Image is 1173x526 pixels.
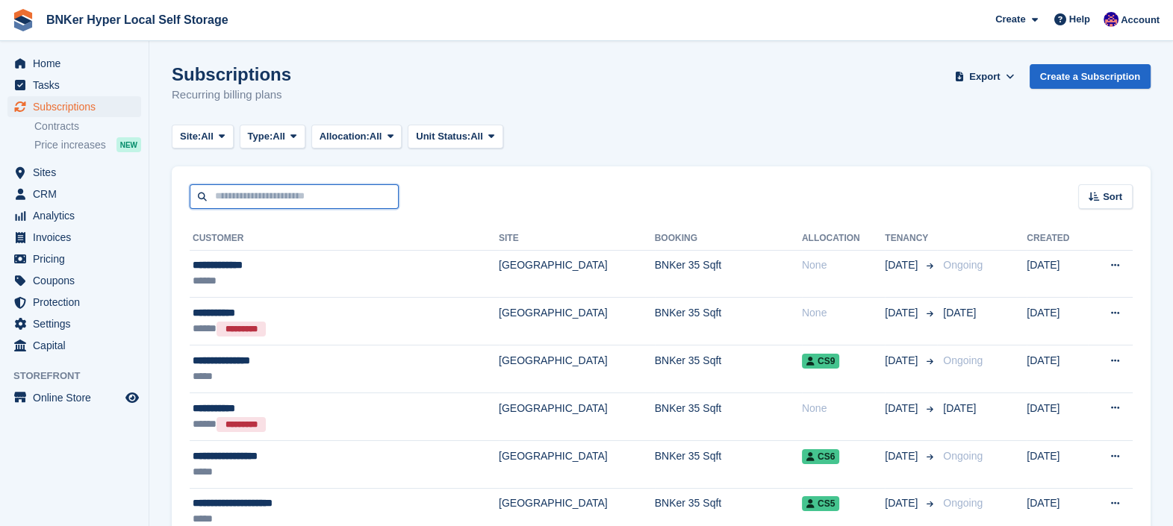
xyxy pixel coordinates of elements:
div: None [802,305,885,321]
span: [DATE] [885,257,921,273]
button: Site: All [172,125,234,149]
td: BNKer 35 Sqft [655,250,802,298]
td: [DATE] [1027,298,1088,345]
span: [DATE] [885,448,921,464]
span: CS9 [802,354,839,369]
span: [DATE] [885,305,921,321]
span: All [201,129,214,144]
th: Customer [190,227,499,251]
a: menu [7,387,141,408]
th: Created [1027,227,1088,251]
a: Create a Subscription [1030,64,1151,89]
a: menu [7,313,141,334]
a: menu [7,184,141,204]
span: CRM [33,184,122,204]
span: Price increases [34,138,106,152]
span: Pricing [33,248,122,269]
span: Export [969,69,1000,84]
span: Sites [33,162,122,183]
span: Tasks [33,75,122,96]
span: Allocation: [320,129,370,144]
td: BNKer 35 Sqft [655,298,802,345]
span: Analytics [33,205,122,226]
span: Subscriptions [33,96,122,117]
td: [DATE] [1027,440,1088,488]
td: [DATE] [1027,345,1088,393]
div: None [802,401,885,416]
th: Allocation [802,227,885,251]
span: Invoices [33,227,122,248]
img: David Fricker [1104,12,1118,27]
span: [DATE] [943,307,976,319]
th: Booking [655,227,802,251]
span: [DATE] [885,495,921,511]
span: [DATE] [943,402,976,414]
td: [DATE] [1027,392,1088,440]
h1: Subscriptions [172,64,291,84]
td: [GEOGRAPHIC_DATA] [499,345,655,393]
span: Protection [33,292,122,313]
span: Unit Status: [416,129,470,144]
a: BNKer Hyper Local Self Storage [40,7,234,32]
a: menu [7,205,141,226]
a: menu [7,292,141,313]
a: Preview store [123,389,141,407]
button: Type: All [240,125,305,149]
span: CS6 [802,449,839,464]
td: [GEOGRAPHIC_DATA] [499,298,655,345]
td: [GEOGRAPHIC_DATA] [499,392,655,440]
a: menu [7,96,141,117]
a: menu [7,53,141,74]
span: Online Store [33,387,122,408]
span: Sort [1103,190,1122,204]
a: menu [7,227,141,248]
span: Ongoing [943,450,983,462]
span: [DATE] [885,401,921,416]
th: Site [499,227,655,251]
a: menu [7,75,141,96]
span: All [273,129,285,144]
td: BNKer 35 Sqft [655,440,802,488]
span: Ongoing [943,259,983,271]
p: Recurring billing plans [172,87,291,104]
td: [GEOGRAPHIC_DATA] [499,440,655,488]
span: All [470,129,483,144]
a: Contracts [34,119,141,134]
td: BNKer 35 Sqft [655,345,802,393]
div: NEW [116,137,141,152]
span: Settings [33,313,122,334]
span: All [370,129,382,144]
span: Help [1069,12,1090,27]
td: [DATE] [1027,250,1088,298]
button: Export [952,64,1018,89]
button: Unit Status: All [408,125,503,149]
span: Ongoing [943,497,983,509]
span: Coupons [33,270,122,291]
a: menu [7,270,141,291]
span: Storefront [13,369,149,383]
span: Ongoing [943,354,983,366]
span: [DATE] [885,353,921,369]
span: Type: [248,129,273,144]
span: Create [995,12,1025,27]
div: None [802,257,885,273]
a: menu [7,248,141,269]
img: stora-icon-8386f47178a22dfd0bd8f6a31ec36ba5ce8667c1dd55bd0f319d3a0aa187defe.svg [12,9,34,31]
span: CS5 [802,496,839,511]
span: Home [33,53,122,74]
td: [GEOGRAPHIC_DATA] [499,250,655,298]
a: Price increases NEW [34,137,141,153]
span: Capital [33,335,122,356]
span: Site: [180,129,201,144]
span: Account [1121,13,1160,28]
td: BNKer 35 Sqft [655,392,802,440]
a: menu [7,162,141,183]
th: Tenancy [885,227,937,251]
button: Allocation: All [311,125,402,149]
a: menu [7,335,141,356]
